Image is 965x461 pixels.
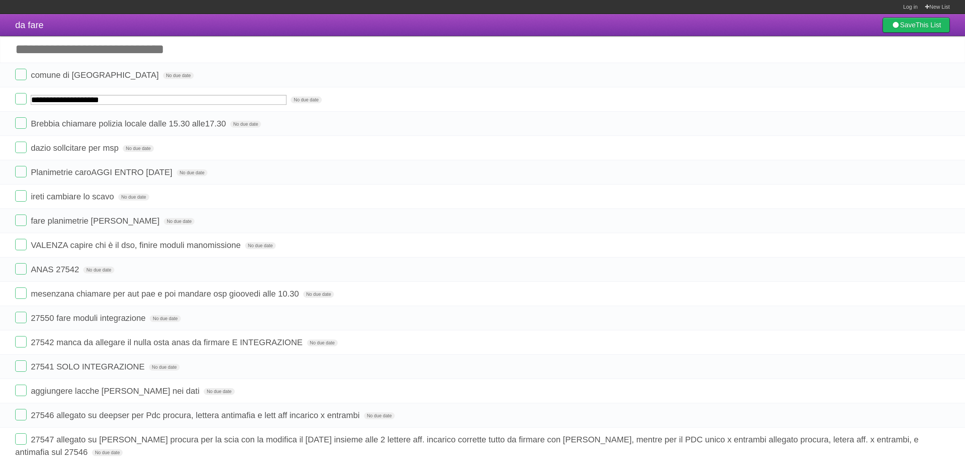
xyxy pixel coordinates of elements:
[245,242,276,249] span: No due date
[230,121,261,128] span: No due date
[15,409,27,420] label: Done
[883,17,950,33] a: SaveThis List
[15,435,919,457] span: 27547 allegato su [PERSON_NAME] procura per la scia con la modifica il [DATE] insieme alle 2 lett...
[31,313,147,323] span: 27550 fare moduli integrazione
[92,449,123,456] span: No due date
[15,239,27,250] label: Done
[291,96,321,103] span: No due date
[31,386,201,396] span: aggiungere lacche [PERSON_NAME] nei dati
[303,291,334,298] span: No due date
[31,289,301,298] span: mesenzana chiamare per aut pae e poi mandare osp gioovedi alle 10.30
[15,336,27,347] label: Done
[31,410,361,420] span: 27546 allegato su deepser per Pdc procura, lettera antimafia e lett aff incarico x entrambi
[15,20,44,30] span: da fare
[31,338,304,347] span: 27542 manca da allegare il nulla osta anas da firmare E INTEGRAZIONE
[15,360,27,372] label: Done
[123,145,153,152] span: No due date
[15,433,27,445] label: Done
[15,69,27,80] label: Done
[31,143,120,153] span: dazio sollcitare per msp
[15,117,27,129] label: Done
[15,142,27,153] label: Done
[15,263,27,275] label: Done
[15,287,27,299] label: Done
[31,167,174,177] span: Planimetrie caroAGGI ENTRO [DATE]
[204,388,234,395] span: No due date
[31,362,147,371] span: 27541 SOLO INTEGRAZIONE
[164,218,195,225] span: No due date
[31,70,161,80] span: comune di [GEOGRAPHIC_DATA]
[31,240,242,250] span: VALENZA capire chi è il dso, finire moduli manomissione
[15,215,27,226] label: Done
[15,93,27,104] label: Done
[15,190,27,202] label: Done
[31,119,228,128] span: Brebbia chiamare polizia locale dalle 15.30 alle17.30
[15,166,27,177] label: Done
[15,385,27,396] label: Done
[150,315,180,322] span: No due date
[15,312,27,323] label: Done
[916,21,941,29] b: This List
[118,194,149,201] span: No due date
[307,339,338,346] span: No due date
[31,216,161,226] span: fare planimetrie [PERSON_NAME]
[177,169,207,176] span: No due date
[31,265,81,274] span: ANAS 27542
[31,192,116,201] span: ireti cambiare lo scavo
[149,364,180,371] span: No due date
[364,412,395,419] span: No due date
[163,72,194,79] span: No due date
[83,267,114,273] span: No due date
